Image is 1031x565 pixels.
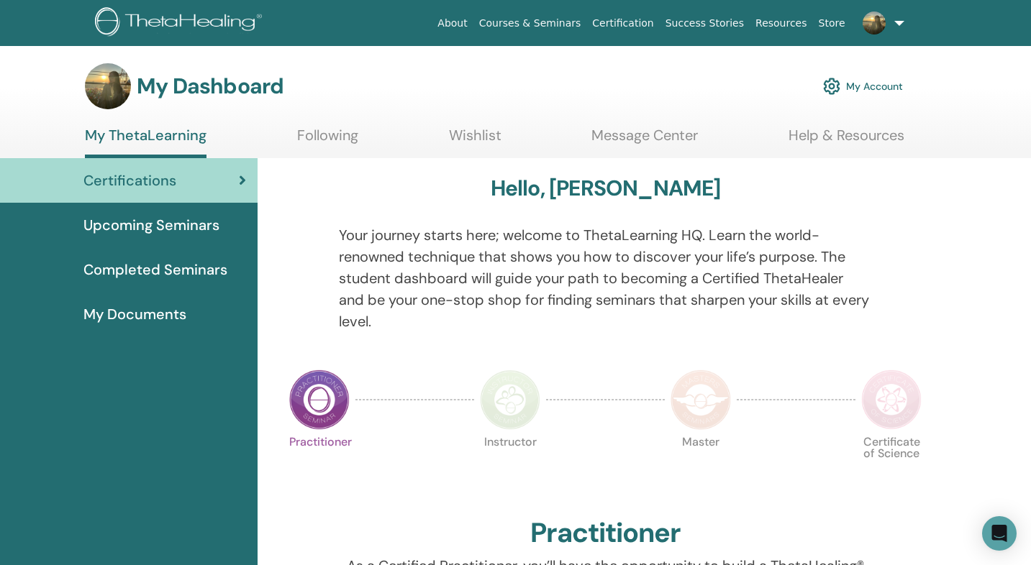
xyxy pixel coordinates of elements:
[432,10,473,37] a: About
[586,10,659,37] a: Certification
[289,436,350,497] p: Practitioner
[339,224,872,332] p: Your journey starts here; welcome to ThetaLearning HQ. Learn the world-renowned technique that sh...
[491,175,721,201] h3: Hello, [PERSON_NAME]
[480,436,540,497] p: Instructor
[85,63,131,109] img: default.jpg
[982,516,1017,551] div: Open Intercom Messenger
[789,127,904,155] a: Help & Resources
[823,74,840,98] img: cog.svg
[85,127,206,158] a: My ThetaLearning
[750,10,813,37] a: Resources
[671,436,731,497] p: Master
[813,10,851,37] a: Store
[530,517,681,550] h2: Practitioner
[449,127,501,155] a: Wishlist
[823,70,903,102] a: My Account
[660,10,750,37] a: Success Stories
[83,259,227,280] span: Completed Seminars
[863,12,886,35] img: default.jpg
[83,303,186,325] span: My Documents
[297,127,358,155] a: Following
[289,369,350,430] img: Practitioner
[473,10,587,37] a: Courses & Seminars
[83,170,176,191] span: Certifications
[861,436,922,497] p: Certificate of Science
[137,73,283,99] h3: My Dashboard
[591,127,698,155] a: Message Center
[83,214,219,236] span: Upcoming Seminars
[861,369,922,430] img: Certificate of Science
[480,369,540,430] img: Instructor
[671,369,731,430] img: Master
[95,7,267,40] img: logo.png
